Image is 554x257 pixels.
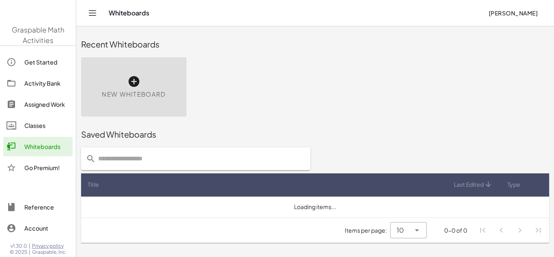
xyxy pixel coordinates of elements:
[3,218,73,238] a: Account
[81,39,549,50] div: Recent Whiteboards
[81,129,549,140] div: Saved Whiteboards
[507,180,520,189] span: Type
[81,197,549,218] td: Loading items...
[12,25,64,45] span: Graspable Math Activities
[24,121,69,130] div: Classes
[444,226,467,235] div: 0-0 of 0
[32,249,67,255] span: Graspable, Inc.
[3,137,73,156] a: Whiteboards
[3,73,73,93] a: Activity Bank
[24,99,69,109] div: Assigned Work
[488,9,538,17] span: [PERSON_NAME]
[3,95,73,114] a: Assigned Work
[24,78,69,88] div: Activity Bank
[32,243,67,249] a: Privacy policy
[24,223,69,233] div: Account
[474,221,548,240] nav: Pagination Navigation
[86,154,96,164] i: prepended action
[29,243,30,249] span: |
[482,6,544,20] button: [PERSON_NAME]
[3,116,73,135] a: Classes
[10,249,27,255] span: © 2025
[3,52,73,72] a: Get Started
[11,243,27,249] span: v1.30.0
[24,57,69,67] div: Get Started
[24,202,69,212] div: Reference
[3,197,73,217] a: Reference
[102,90,165,99] span: New Whiteboard
[24,142,69,151] div: Whiteboards
[88,180,99,189] span: Title
[397,225,404,235] span: 10
[454,180,484,189] span: Last Edited
[29,249,30,255] span: |
[24,163,69,173] div: Go Premium!
[86,6,99,19] button: Toggle navigation
[345,226,390,235] span: Items per page:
